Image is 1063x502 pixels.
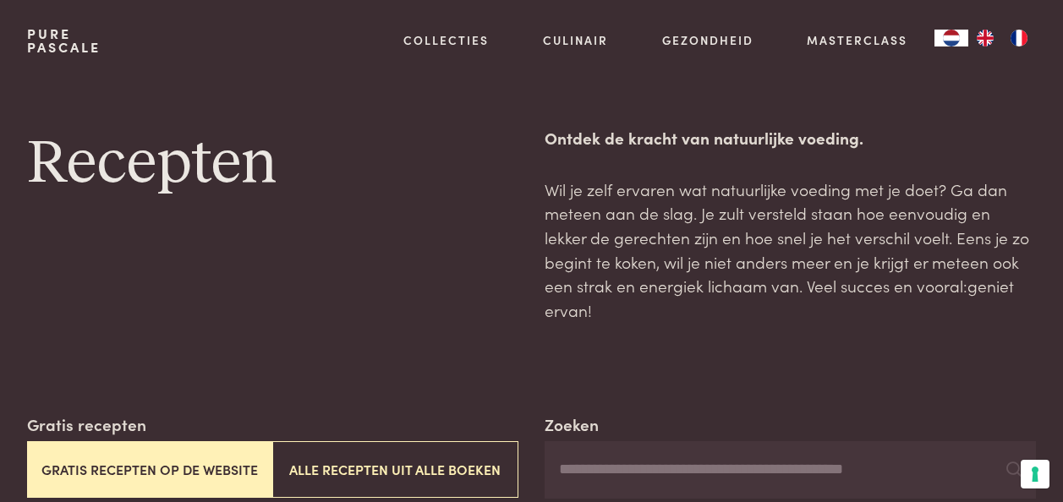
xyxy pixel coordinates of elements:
[27,441,272,498] button: Gratis recepten op de website
[934,30,968,46] div: Language
[27,412,146,437] label: Gratis recepten
[934,30,968,46] a: NL
[545,412,599,437] label: Zoeken
[1002,30,1036,46] a: FR
[1021,460,1049,488] button: Uw voorkeuren voor toestemming voor trackingtechnologieën
[545,126,863,149] strong: Ontdek de kracht van natuurlijke voeding.
[27,126,518,202] h1: Recepten
[662,31,753,49] a: Gezondheid
[968,30,1036,46] ul: Language list
[403,31,489,49] a: Collecties
[545,177,1036,323] p: Wil je zelf ervaren wat natuurlijke voeding met je doet? Ga dan meteen aan de slag. Je zult verst...
[543,31,608,49] a: Culinair
[27,27,101,54] a: PurePascale
[272,441,518,498] button: Alle recepten uit alle boeken
[934,30,1036,46] aside: Language selected: Nederlands
[807,31,907,49] a: Masterclass
[968,30,1002,46] a: EN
